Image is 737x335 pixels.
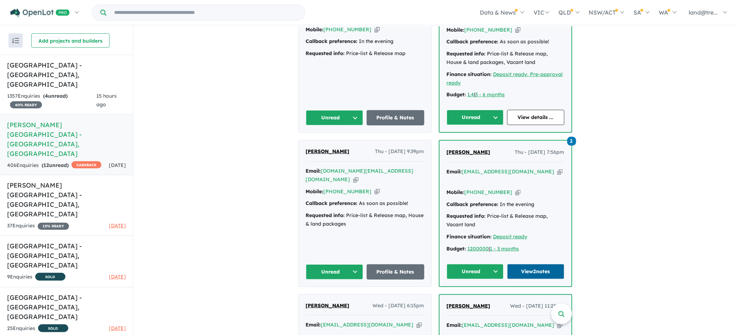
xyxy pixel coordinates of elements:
a: Profile & Notes [367,110,424,125]
div: As soon as possible! [447,38,564,46]
button: Unread [306,264,364,280]
strong: Requested info: [306,50,345,56]
div: Price-list & Release map, House & land packages, Vacant land [447,50,564,67]
strong: Callback preference: [447,201,499,207]
a: View details ... [507,110,564,125]
div: 9 Enquir ies [7,273,65,282]
a: [PERSON_NAME] [447,302,491,310]
button: Copy [515,26,521,34]
button: Add projects and builders [31,33,110,48]
div: In the evening [306,37,424,46]
button: Unread [306,110,364,125]
h5: [GEOGRAPHIC_DATA] - [GEOGRAPHIC_DATA] , [GEOGRAPHIC_DATA] [7,60,126,89]
div: | [447,245,564,253]
span: 15 % READY [38,223,69,230]
div: As soon as possible! [306,199,424,208]
span: land@tre... [689,9,718,16]
h5: [PERSON_NAME] [GEOGRAPHIC_DATA] - [GEOGRAPHIC_DATA] , [GEOGRAPHIC_DATA] [7,180,126,219]
strong: Requested info: [306,212,345,218]
strong: Requested info: [447,50,486,57]
input: Try estate name, suburb, builder or developer [108,5,303,20]
h5: [GEOGRAPHIC_DATA] - [GEOGRAPHIC_DATA] , [GEOGRAPHIC_DATA] [7,293,126,322]
div: | [447,91,564,99]
img: Openlot PRO Logo White [10,9,70,17]
span: [DATE] [109,325,126,331]
span: [PERSON_NAME] [447,303,491,309]
a: [EMAIL_ADDRESS][DOMAIN_NAME] [462,168,555,175]
strong: Callback preference: [306,200,358,206]
strong: Budget: [447,91,466,98]
a: [PHONE_NUMBER] [465,27,513,33]
span: SOLD [38,324,68,332]
span: 12 [43,162,49,168]
a: [PERSON_NAME] [447,148,491,157]
span: 40 % READY [10,101,42,108]
div: Price-list & Release map, Vacant land [447,212,564,229]
span: Thu - [DATE] 9:39pm [375,147,424,156]
button: Copy [375,188,380,195]
a: 1.4 [468,91,474,98]
button: Copy [557,168,563,175]
a: View2notes [507,264,564,279]
span: Thu - [DATE] 7:56pm [515,148,564,157]
span: SOLD [35,273,65,281]
span: Wed - [DATE] 6:15pm [373,302,424,310]
strong: ( unread) [42,162,69,168]
span: [DATE] [109,274,126,280]
strong: Email: [447,322,462,328]
a: [EMAIL_ADDRESS][DOMAIN_NAME] [462,322,555,328]
strong: Callback preference: [306,38,358,44]
strong: Email: [306,168,321,174]
a: 1 - 3 months [490,245,519,252]
strong: Email: [306,322,321,328]
a: 3 - 6 months [476,91,505,98]
div: 406 Enquir ies [7,161,101,170]
a: 2 [567,136,576,146]
button: Unread [447,110,504,125]
a: [DOMAIN_NAME][EMAIL_ADDRESS][DOMAIN_NAME] [306,168,414,183]
div: In the evening [447,200,564,209]
img: sort.svg [12,38,19,43]
strong: Mobile: [447,27,465,33]
a: [PERSON_NAME] [306,147,350,156]
strong: Email: [447,168,462,175]
button: Copy [417,321,422,329]
strong: Mobile: [447,189,465,195]
button: Copy [375,26,380,33]
span: [DATE] [109,222,126,229]
a: [EMAIL_ADDRESS][DOMAIN_NAME] [321,322,414,328]
span: 4 [45,93,48,99]
strong: Finance situation: [447,233,492,240]
span: 2 [567,137,576,146]
div: Price-list & Release map, House & land packages [306,211,424,228]
strong: Mobile: [306,188,324,195]
a: [PHONE_NUMBER] [324,26,372,33]
strong: Finance situation: [447,71,492,77]
strong: Requested info: [447,213,486,219]
a: [PHONE_NUMBER] [324,188,372,195]
button: Copy [353,176,359,183]
div: 1357 Enquir ies [7,92,96,109]
a: [PERSON_NAME] [306,302,350,310]
h5: [GEOGRAPHIC_DATA] - [GEOGRAPHIC_DATA] , [GEOGRAPHIC_DATA] [7,241,126,270]
button: Copy [557,322,563,329]
span: Wed - [DATE] 11:25am [510,302,564,310]
span: [PERSON_NAME] [306,148,350,155]
span: [PERSON_NAME] [447,149,491,155]
u: 1200000 [468,245,489,252]
a: Deposit ready [493,233,527,240]
strong: Mobile: [306,26,324,33]
button: Unread [447,264,504,279]
div: 37 Enquir ies [7,222,69,230]
button: Copy [515,189,521,196]
a: Profile & Notes [367,264,424,280]
div: 25 Enquir ies [7,324,68,333]
h5: [PERSON_NAME][GEOGRAPHIC_DATA] - [GEOGRAPHIC_DATA] , [GEOGRAPHIC_DATA] [7,120,126,158]
span: CASHBACK [71,161,101,168]
a: Deposit ready, Pre-approval ready [447,71,563,86]
strong: Budget: [447,245,466,252]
